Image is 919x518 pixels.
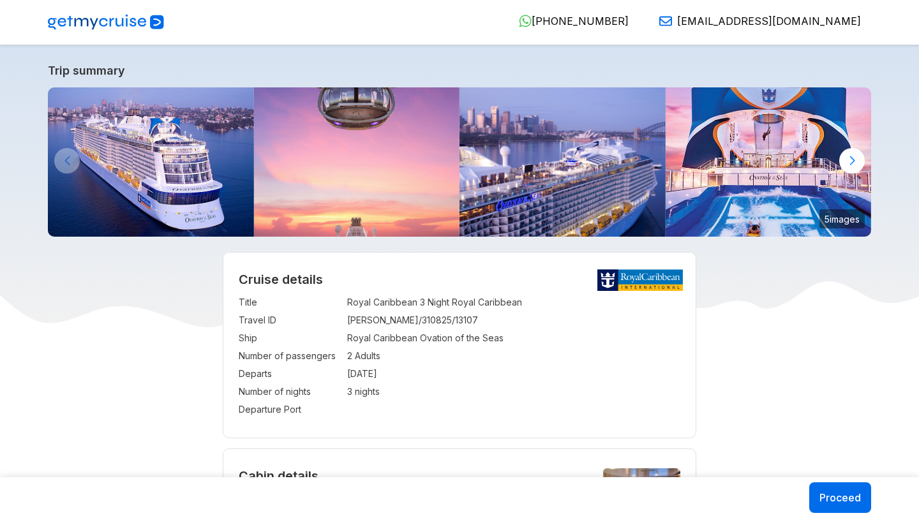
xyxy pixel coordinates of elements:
[347,365,681,383] td: [DATE]
[239,329,341,347] td: Ship
[532,15,629,27] span: [PHONE_NUMBER]
[819,209,865,228] small: 5 images
[239,272,681,287] h2: Cruise details
[48,64,871,77] a: Trip summary
[239,365,341,383] td: Departs
[239,468,681,484] h4: Cabin details
[341,365,347,383] td: :
[239,293,341,311] td: Title
[341,383,347,401] td: :
[341,311,347,329] td: :
[341,347,347,365] td: :
[341,401,347,418] td: :
[239,347,341,365] td: Number of passengers
[459,87,666,237] img: ovation-of-the-seas-departing-from-sydney.jpg
[649,15,861,27] a: [EMAIL_ADDRESS][DOMAIN_NAME]
[666,87,872,237] img: ovation-of-the-seas-flowrider-sunset.jpg
[347,329,681,347] td: Royal Caribbean Ovation of the Seas
[677,15,861,27] span: [EMAIL_ADDRESS][DOMAIN_NAME]
[659,15,672,27] img: Email
[341,293,347,311] td: :
[347,293,681,311] td: Royal Caribbean 3 Night Royal Caribbean
[254,87,460,237] img: north-star-sunset-ovation-of-the-seas.jpg
[809,482,871,513] button: Proceed
[519,15,532,27] img: WhatsApp
[509,15,629,27] a: [PHONE_NUMBER]
[239,311,341,329] td: Travel ID
[239,401,341,418] td: Departure Port
[48,87,254,237] img: ovation-exterior-back-aerial-sunset-port-ship.jpg
[347,311,681,329] td: [PERSON_NAME]/310825/13107
[239,383,341,401] td: Number of nights
[347,347,681,365] td: 2 Adults
[347,383,681,401] td: 3 nights
[341,329,347,347] td: :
